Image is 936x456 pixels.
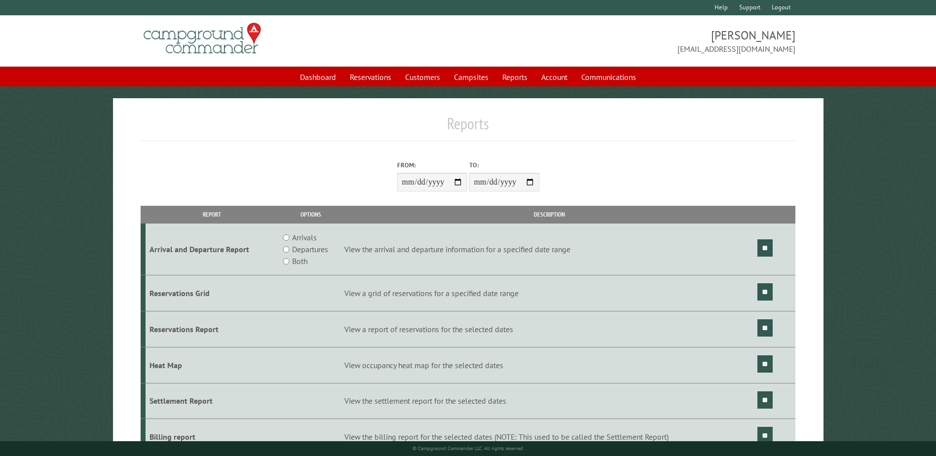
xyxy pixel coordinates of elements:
td: Billing report [146,419,278,455]
span: [PERSON_NAME] [EMAIL_ADDRESS][DOMAIN_NAME] [468,27,795,55]
th: Description [343,206,756,223]
td: View a grid of reservations for a specified date range [343,275,756,311]
td: Reservations Grid [146,275,278,311]
a: Customers [399,68,446,86]
td: Arrival and Departure Report [146,224,278,275]
td: Settlement Report [146,383,278,419]
a: Account [535,68,573,86]
h1: Reports [141,114,795,141]
label: To: [469,160,539,170]
td: View the billing report for the selected dates (NOTE: This used to be called the Settlement Report) [343,419,756,455]
label: Arrivals [292,231,317,243]
th: Report [146,206,278,223]
label: Departures [292,243,328,255]
td: Heat Map [146,347,278,383]
td: Reservations Report [146,311,278,347]
td: View a report of reservations for the selected dates [343,311,756,347]
a: Reservations [344,68,397,86]
a: Communications [575,68,642,86]
a: Campsites [448,68,494,86]
img: Campground Commander [141,19,264,58]
a: Dashboard [294,68,342,86]
td: View occupancy heat map for the selected dates [343,347,756,383]
a: Reports [496,68,533,86]
th: Options [278,206,342,223]
small: © Campground Commander LLC. All rights reserved. [412,445,524,452]
label: Both [292,255,307,267]
label: From: [397,160,467,170]
td: View the settlement report for the selected dates [343,383,756,419]
td: View the arrival and departure information for a specified date range [343,224,756,275]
